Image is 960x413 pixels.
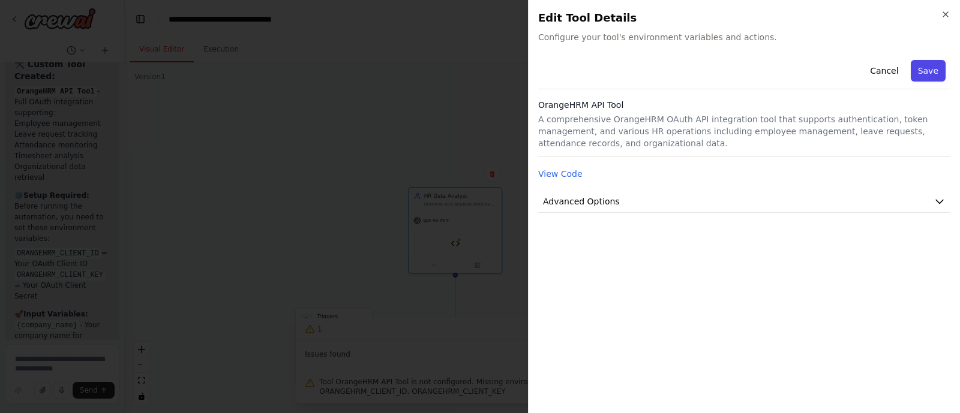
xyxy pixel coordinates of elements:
p: A comprehensive OrangeHRM OAuth API integration tool that supports authentication, token manageme... [538,113,950,149]
h3: OrangeHRM API Tool [538,99,950,111]
button: Advanced Options [538,191,950,213]
span: Advanced Options [543,195,620,207]
button: Save [911,60,946,82]
button: View Code [538,168,583,180]
h2: Edit Tool Details [538,10,950,26]
span: Configure your tool's environment variables and actions. [538,31,950,43]
button: Cancel [863,60,905,82]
